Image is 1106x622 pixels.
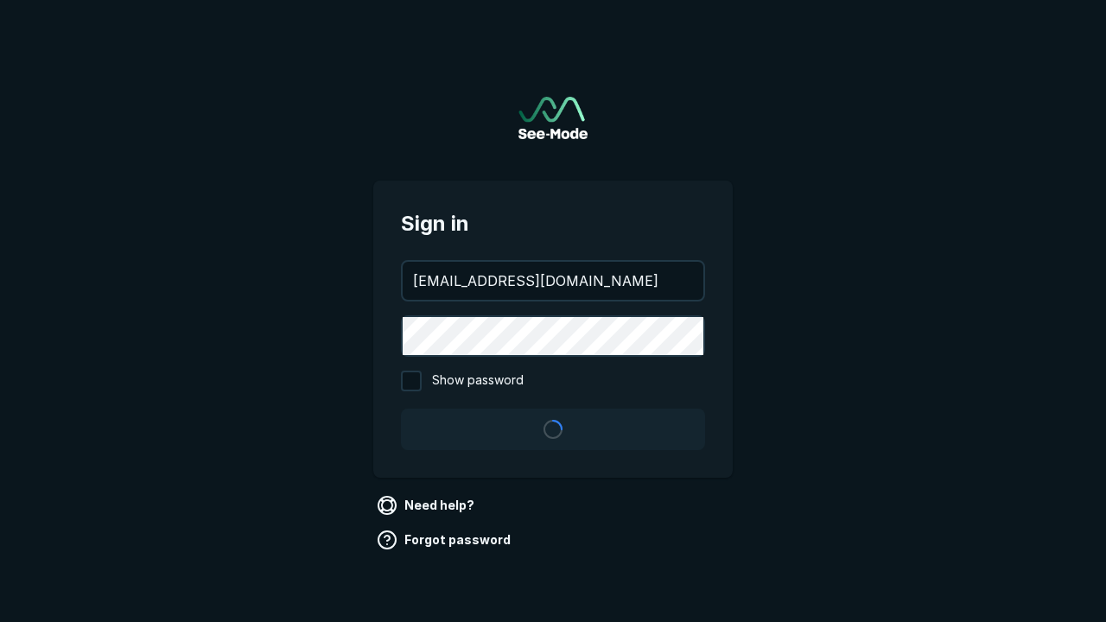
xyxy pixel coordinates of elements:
span: Sign in [401,208,705,239]
span: Show password [432,371,524,391]
a: Need help? [373,492,481,519]
img: See-Mode Logo [518,97,588,139]
a: Go to sign in [518,97,588,139]
input: your@email.com [403,262,703,300]
a: Forgot password [373,526,518,554]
